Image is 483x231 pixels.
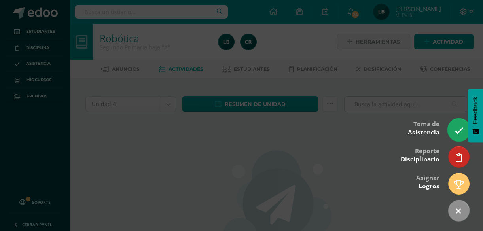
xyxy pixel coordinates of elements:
button: Feedback - Mostrar encuesta [468,89,483,142]
span: Disciplinario [401,155,439,163]
span: Logros [419,182,439,190]
span: Asistencia [408,128,439,136]
div: Asignar [416,169,439,194]
div: Toma de [408,115,439,140]
div: Reporte [401,142,439,167]
span: Feedback [472,97,479,124]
